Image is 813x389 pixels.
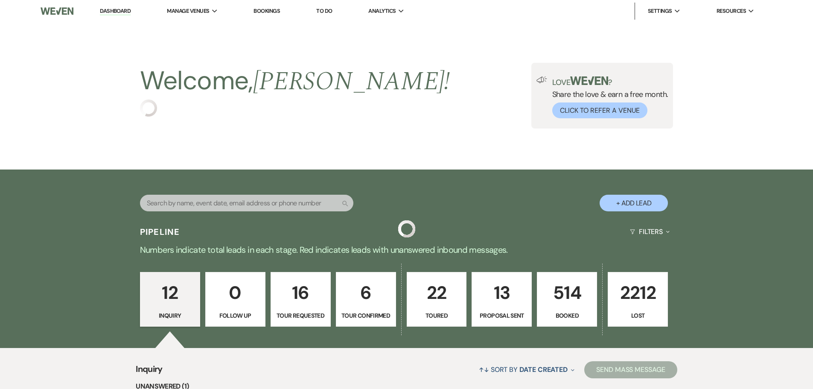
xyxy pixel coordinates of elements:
[167,7,209,15] span: Manage Venues
[412,311,461,320] p: Toured
[648,7,672,15] span: Settings
[552,76,668,86] p: Love ?
[613,278,662,307] p: 2212
[140,272,200,327] a: 12Inquiry
[570,76,608,85] img: weven-logo-green.svg
[205,272,265,327] a: 0Follow Up
[253,62,450,101] span: [PERSON_NAME] !
[542,278,592,307] p: 514
[600,195,668,211] button: + Add Lead
[211,278,260,307] p: 0
[254,7,280,15] a: Bookings
[146,311,195,320] p: Inquiry
[146,278,195,307] p: 12
[336,272,396,327] a: 6Tour Confirmed
[717,7,746,15] span: Resources
[608,272,668,327] a: 2212Lost
[341,278,390,307] p: 6
[398,220,415,237] img: loading spinner
[41,2,73,20] img: Weven Logo
[547,76,668,118] div: Share the love & earn a free month.
[136,363,163,381] span: Inquiry
[140,226,180,238] h3: Pipeline
[584,361,677,378] button: Send Mass Message
[412,278,461,307] p: 22
[140,195,353,211] input: Search by name, event date, email address or phone number
[100,7,131,15] a: Dashboard
[341,311,390,320] p: Tour Confirmed
[271,272,331,327] a: 16Tour Requested
[99,243,714,257] p: Numbers indicate total leads in each stage. Red indicates leads with unanswered inbound messages.
[536,76,547,83] img: loud-speaker-illustration.svg
[519,365,568,374] span: Date Created
[407,272,467,327] a: 22Toured
[475,358,578,381] button: Sort By Date Created
[140,99,157,117] img: loading spinner
[368,7,396,15] span: Analytics
[316,7,332,15] a: To Do
[276,278,325,307] p: 16
[140,63,450,99] h2: Welcome,
[477,311,526,320] p: Proposal Sent
[627,220,673,243] button: Filters
[211,311,260,320] p: Follow Up
[613,311,662,320] p: Lost
[477,278,526,307] p: 13
[542,311,592,320] p: Booked
[479,365,489,374] span: ↑↓
[537,272,597,327] a: 514Booked
[552,102,647,118] button: Click to Refer a Venue
[472,272,532,327] a: 13Proposal Sent
[276,311,325,320] p: Tour Requested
